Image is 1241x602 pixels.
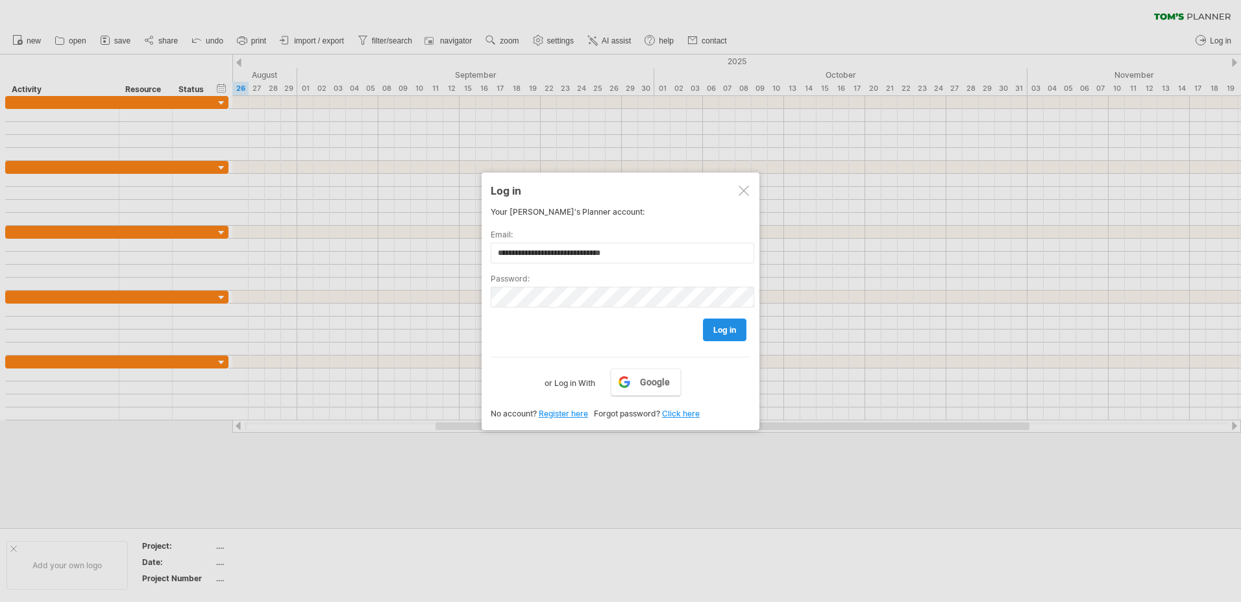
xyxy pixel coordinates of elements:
[640,377,670,387] span: Google
[491,230,750,239] label: Email:
[703,319,746,341] a: log in
[491,207,750,217] div: Your [PERSON_NAME]'s Planner account:
[611,368,681,396] a: Google
[491,178,750,202] div: Log in
[545,368,595,391] label: or Log in With
[713,325,736,335] span: log in
[491,409,537,418] span: No account?
[491,274,750,283] label: Password:
[662,409,700,418] a: Click here
[594,409,660,418] span: Forgot password?
[539,409,588,418] a: Register here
